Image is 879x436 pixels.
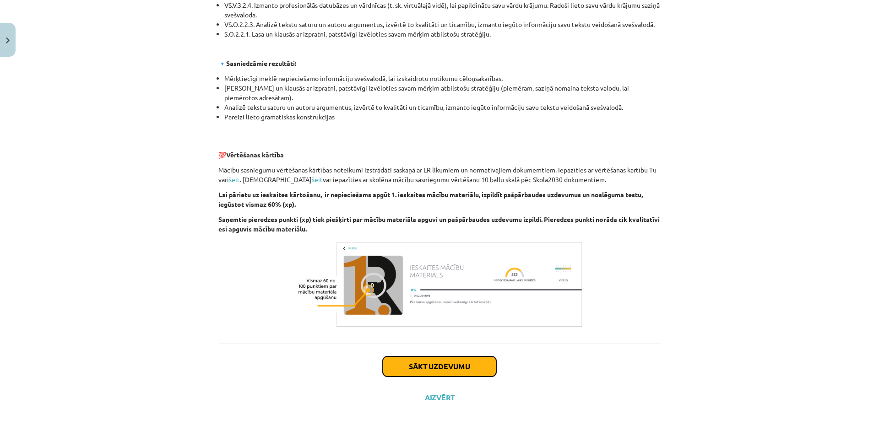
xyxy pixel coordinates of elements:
[224,102,661,112] li: Analizē tekstu saturu un autoru argumentus, izvērtē to kvalitāti un ticamību, izmanto iegūto info...
[422,393,457,402] button: Aizvērt
[218,215,660,233] b: Saņemtie pieredzes punkti (xp) tiek piešķirti par mācību materiāla apguvi un pašpārbaudes uzdevum...
[218,140,661,160] p: 💯
[226,151,284,159] b: Vērtēšanas kārtība
[224,74,661,83] li: Mērķtiecīgi meklē nepieciešamo informāciju svešvalodā, lai izskaidrotu notikumu cēloņsakarības.
[224,0,661,20] li: VS.V.3.2.4. Izmanto profesionālās datubāzes un vārdnīcas (t. sk. virtuālajā vidē), lai papildināt...
[224,83,661,102] li: [PERSON_NAME] un klausās ar izpratni, patstāvīgi izvēloties savam mērķim atbilstošu stratēģiju (p...
[218,165,661,184] p: Mācību sasniegumu vērtēšanas kārtības noteikumi izstrādāti saskaņā ar LR likumiem un normatīvajie...
[218,190,643,208] b: Lai pārietu uz ieskaites kārtošanu, ir nepieciešams apgūt 1. ieskaites mācību materiālu, izpildīt...
[383,356,496,377] button: Sākt uzdevumu
[6,38,10,43] img: icon-close-lesson-0947bae3869378f0d4975bcd49f059093ad1ed9edebbc8119c70593378902aed.svg
[224,112,661,122] li: Pareizi lieto gramatiskās konstrukcijas
[224,29,661,39] li: S.O.2.2.1. Lasa un klausās ar izpratni, patstāvīgi izvēloties savam mērķim atbilstošu stratēģiju.
[312,175,323,183] a: šeit
[224,20,661,29] li: VS.O.2.2.3. Analizē tekstu saturu un autoru argumentus, izvērtē to kvalitāti un ticamību, izmanto...
[229,175,240,183] a: šeit
[226,59,296,67] strong: Sasniedzāmie rezultāti:
[218,59,661,68] p: 🔹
